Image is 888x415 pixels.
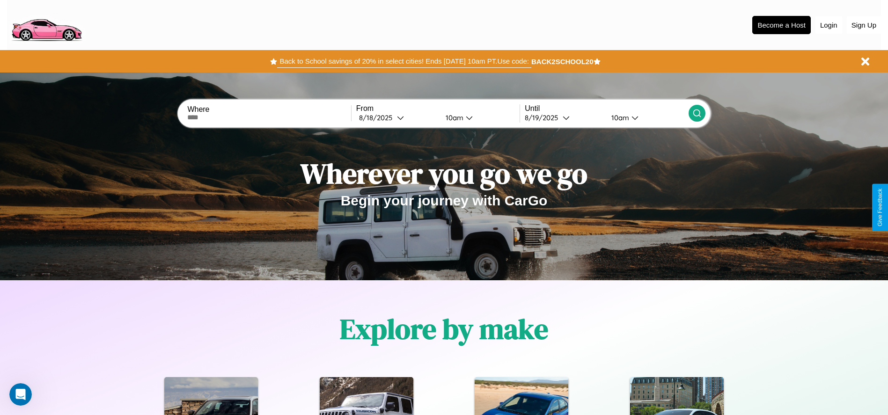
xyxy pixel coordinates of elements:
[441,113,466,122] div: 10am
[277,55,531,68] button: Back to School savings of 20% in select cities! Ends [DATE] 10am PT.Use code:
[9,383,32,406] iframe: Intercom live chat
[356,113,438,123] button: 8/18/2025
[752,16,811,34] button: Become a Host
[607,113,631,122] div: 10am
[604,113,689,123] button: 10am
[525,104,688,113] label: Until
[525,113,563,122] div: 8 / 19 / 2025
[847,16,881,34] button: Sign Up
[356,104,520,113] label: From
[877,189,883,226] div: Give Feedback
[7,5,86,44] img: logo
[359,113,397,122] div: 8 / 18 / 2025
[815,16,842,34] button: Login
[438,113,520,123] button: 10am
[340,310,548,348] h1: Explore by make
[187,105,351,114] label: Where
[531,58,594,66] b: BACK2SCHOOL20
